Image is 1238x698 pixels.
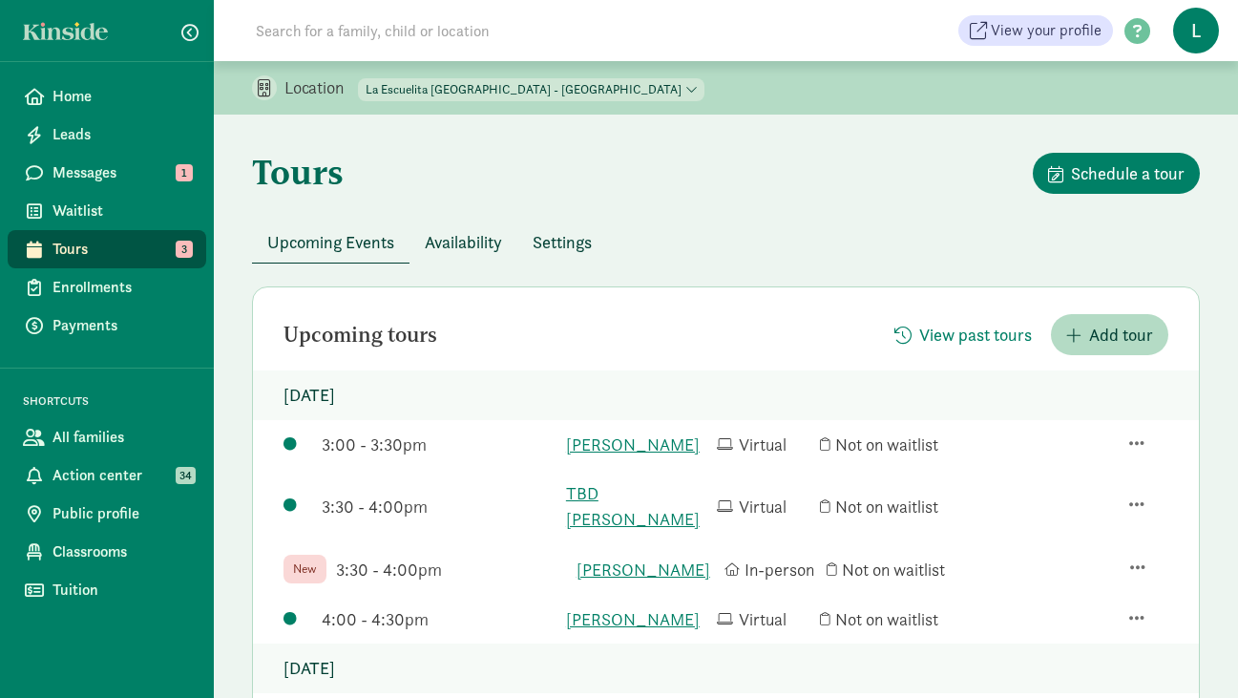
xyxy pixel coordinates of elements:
[284,76,358,99] p: Location
[176,241,193,258] span: 3
[566,606,707,632] a: [PERSON_NAME]
[8,456,206,495] a: Action center 34
[724,557,817,582] div: In-person
[8,192,206,230] a: Waitlist
[533,229,592,255] span: Settings
[8,571,206,609] a: Tuition
[52,85,191,108] span: Home
[52,238,191,261] span: Tours
[879,314,1047,355] button: View past tours
[8,154,206,192] a: Messages 1
[717,494,811,519] div: Virtual
[322,606,556,632] div: 4:00 - 4:30pm
[52,161,191,184] span: Messages
[1143,606,1238,698] iframe: Chat Widget
[52,276,191,299] span: Enrollments
[252,153,344,191] h1: Tours
[244,11,780,50] input: Search for a family, child or location
[8,77,206,116] a: Home
[409,222,517,263] button: Availability
[566,432,707,457] a: [PERSON_NAME]
[517,222,607,263] button: Settings
[8,116,206,154] a: Leads
[820,606,961,632] div: Not on waitlist
[267,229,394,255] span: Upcoming Events
[820,432,961,457] div: Not on waitlist
[1089,322,1153,348] span: Add tour
[283,324,437,347] h2: Upcoming tours
[566,480,707,532] a: TBD [PERSON_NAME]
[8,230,206,268] a: Tours 3
[8,418,206,456] a: All families
[8,307,206,345] a: Payments
[8,268,206,307] a: Enrollments
[1071,160,1185,186] span: Schedule a tour
[1051,314,1168,355] button: Add tour
[293,561,317,578] span: New
[52,502,191,525] span: Public profile
[52,426,191,449] span: All families
[336,557,567,582] div: 3:30 - 4:00pm
[52,123,191,146] span: Leads
[252,222,409,263] button: Upcoming Events
[8,495,206,533] a: Public profile
[322,432,556,457] div: 3:00 - 3:30pm
[322,494,556,519] div: 3:30 - 4:00pm
[52,314,191,337] span: Payments
[879,325,1047,347] a: View past tours
[827,557,965,582] div: Not on waitlist
[820,494,961,519] div: Not on waitlist
[253,644,1199,693] p: [DATE]
[1173,8,1219,53] span: L
[52,540,191,563] span: Classrooms
[577,557,715,582] a: [PERSON_NAME]
[52,464,191,487] span: Action center
[919,322,1032,348] span: View past tours
[958,15,1113,46] a: View your profile
[52,200,191,222] span: Waitlist
[176,164,193,181] span: 1
[1033,153,1200,194] button: Schedule a tour
[425,229,502,255] span: Availability
[8,533,206,571] a: Classrooms
[991,19,1102,42] span: View your profile
[52,579,191,602] span: Tuition
[253,370,1199,420] p: [DATE]
[717,606,811,632] div: Virtual
[176,467,196,484] span: 34
[717,432,811,457] div: Virtual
